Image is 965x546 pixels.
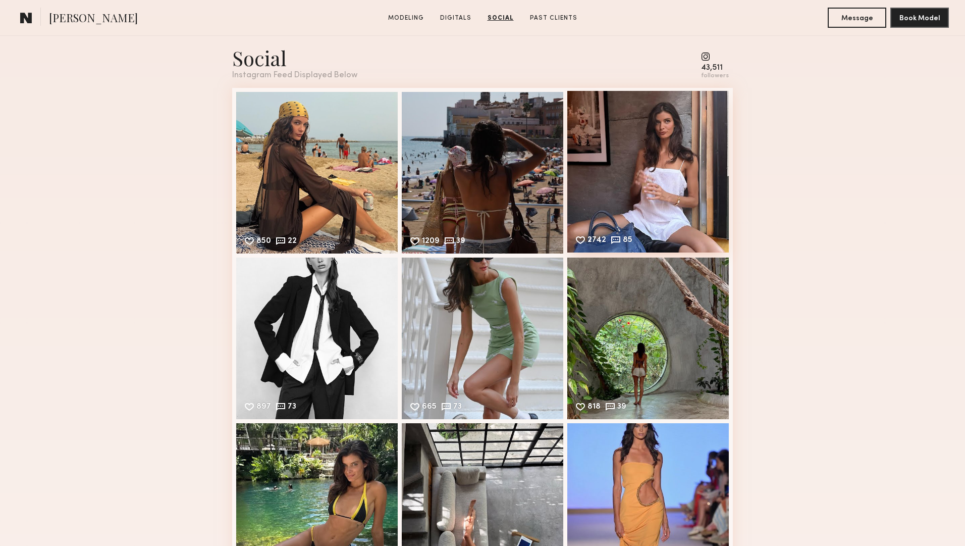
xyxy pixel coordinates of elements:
[453,403,462,412] div: 73
[232,71,357,80] div: Instagram Feed Displayed Below
[232,44,357,71] div: Social
[384,14,428,23] a: Modeling
[256,237,271,246] div: 850
[701,72,729,80] div: followers
[828,8,886,28] button: Message
[49,10,138,28] span: [PERSON_NAME]
[484,14,518,23] a: Social
[890,8,949,28] button: Book Model
[587,236,606,245] div: 2742
[890,13,949,22] a: Book Model
[456,237,465,246] div: 39
[288,237,297,246] div: 22
[623,236,632,245] div: 85
[526,14,581,23] a: Past Clients
[701,64,729,72] div: 43,511
[436,14,475,23] a: Digitals
[256,403,271,412] div: 897
[617,403,626,412] div: 39
[422,403,437,412] div: 665
[422,237,440,246] div: 1209
[288,403,296,412] div: 73
[587,403,601,412] div: 818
